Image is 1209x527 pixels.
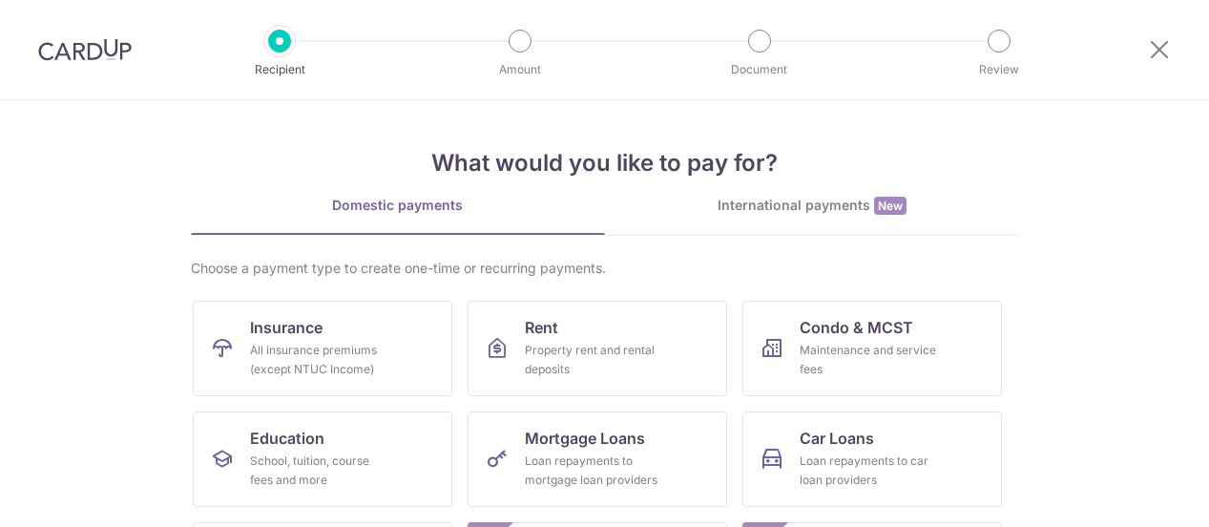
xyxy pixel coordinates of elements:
[800,427,874,450] span: Car Loans
[742,411,1002,507] a: Car LoansLoan repayments to car loan providers
[605,196,1019,216] div: International payments
[250,341,387,379] div: All insurance premiums (except NTUC Income)
[1087,470,1190,517] iframe: Opens a widget where you can find more information
[250,452,387,490] div: School, tuition, course fees and more
[193,301,452,396] a: InsuranceAll insurance premiums (except NTUC Income)
[800,452,937,490] div: Loan repayments to car loan providers
[191,196,605,215] div: Domestic payments
[191,259,1019,278] div: Choose a payment type to create one-time or recurring payments.
[525,452,662,490] div: Loan repayments to mortgage loan providers
[928,60,1070,79] p: Review
[38,38,132,61] img: CardUp
[525,316,558,339] span: Rent
[689,60,830,79] p: Document
[250,316,323,339] span: Insurance
[800,341,937,379] div: Maintenance and service fees
[250,427,324,450] span: Education
[209,60,350,79] p: Recipient
[191,146,1019,180] h4: What would you like to pay for?
[193,411,452,507] a: EducationSchool, tuition, course fees and more
[874,197,907,215] span: New
[449,60,591,79] p: Amount
[525,341,662,379] div: Property rent and rental deposits
[468,301,727,396] a: RentProperty rent and rental deposits
[525,427,645,450] span: Mortgage Loans
[800,316,913,339] span: Condo & MCST
[468,411,727,507] a: Mortgage LoansLoan repayments to mortgage loan providers
[742,301,1002,396] a: Condo & MCSTMaintenance and service fees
